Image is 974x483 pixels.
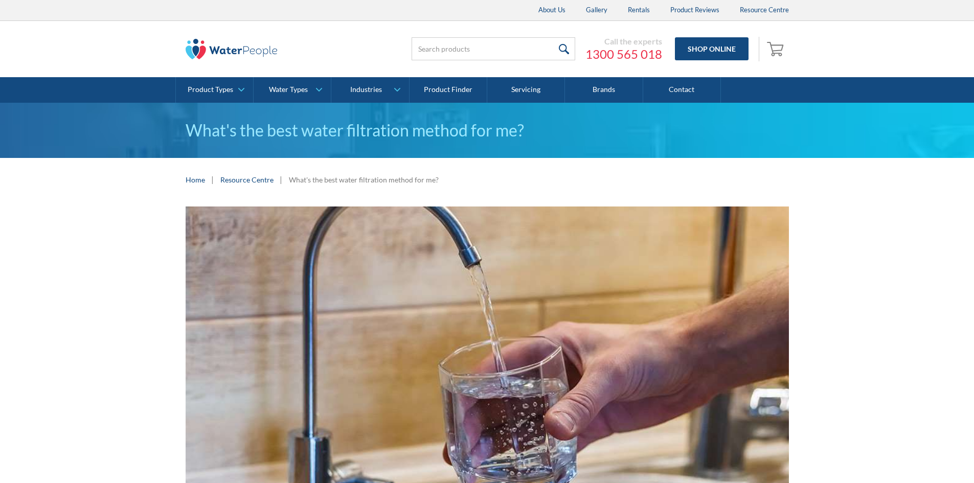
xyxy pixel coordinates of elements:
[767,40,786,57] img: shopping cart
[269,85,308,94] div: Water Types
[350,85,382,94] div: Industries
[764,37,789,61] a: Open cart
[254,77,331,103] a: Water Types
[186,118,789,143] h1: What's the best water filtration method for me?
[585,47,662,62] a: 1300 565 018
[643,77,721,103] a: Contact
[565,77,643,103] a: Brands
[186,174,205,185] a: Home
[186,39,278,59] img: The Water People
[410,77,487,103] a: Product Finder
[585,36,662,47] div: Call the experts
[210,173,215,186] div: |
[331,77,409,103] a: Industries
[188,85,233,94] div: Product Types
[675,37,749,60] a: Shop Online
[412,37,575,60] input: Search products
[220,174,274,185] a: Resource Centre
[289,174,439,185] div: What's the best water filtration method for me?
[176,77,253,103] a: Product Types
[279,173,284,186] div: |
[487,77,565,103] a: Servicing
